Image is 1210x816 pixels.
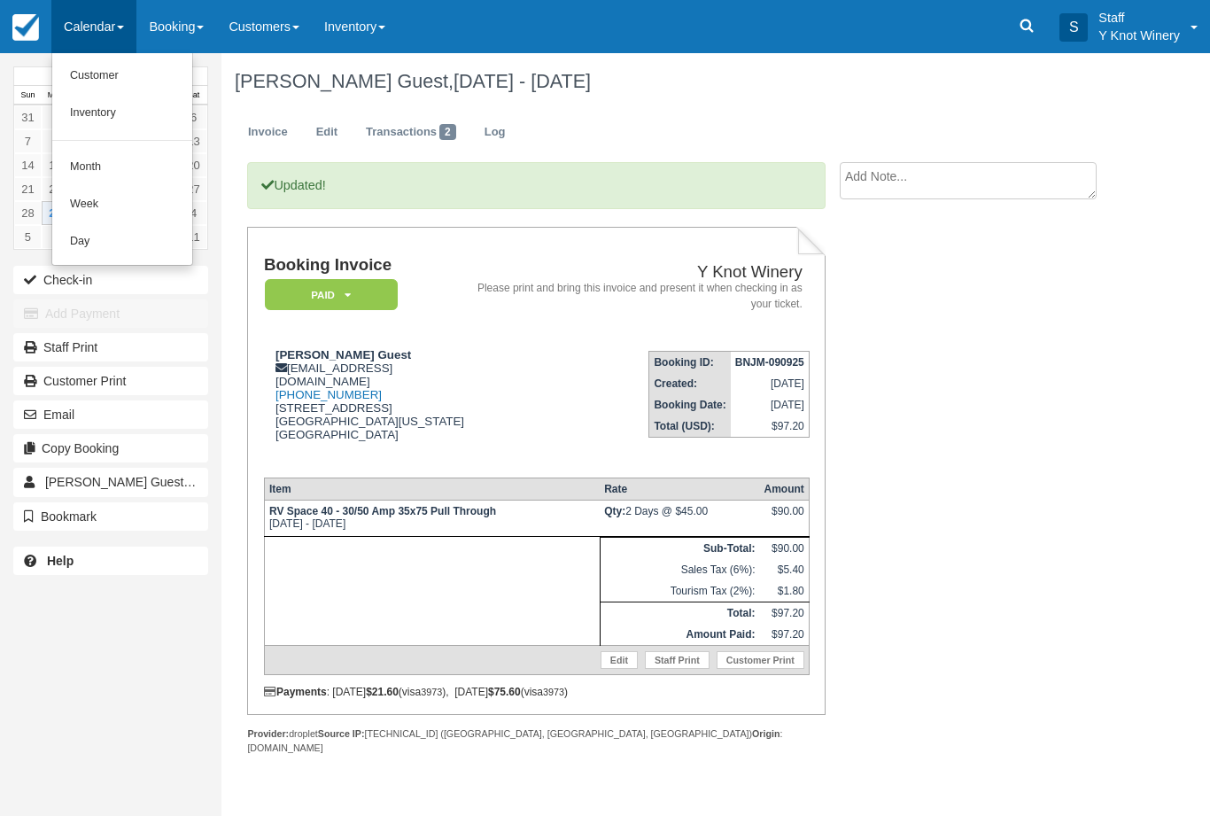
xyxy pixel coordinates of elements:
[51,53,193,266] ul: Calendar
[52,223,192,260] a: Day
[52,186,192,223] a: Week
[52,58,192,95] a: Customer
[52,95,192,132] a: Inventory
[52,149,192,186] a: Month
